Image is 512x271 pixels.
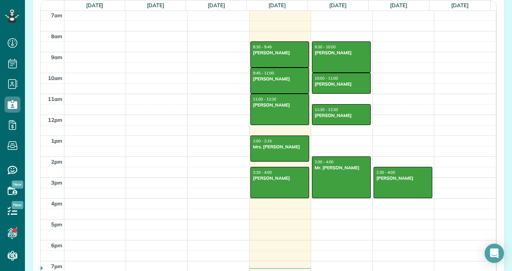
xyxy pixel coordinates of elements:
span: 3pm [51,179,62,186]
div: [PERSON_NAME] [314,113,368,118]
span: 8:30 - 9:45 [253,45,272,49]
a: 8:30 - 10:00[PERSON_NAME] [312,41,371,73]
span: 7am [51,12,62,18]
span: [DATE] [268,2,286,8]
div: [PERSON_NAME] [253,50,307,55]
a: 11:00 - 12:30[PERSON_NAME] [250,94,309,125]
div: Open Intercom Messenger [485,244,504,263]
div: [PERSON_NAME] [376,175,430,181]
span: New [12,181,23,189]
a: 8:30 - 9:45[PERSON_NAME] [250,41,309,68]
span: 2pm [51,158,62,165]
span: 12pm [48,117,62,123]
span: 11:00 - 12:30 [253,97,277,102]
div: [PERSON_NAME] [253,102,307,108]
a: 2:30 - 4:00[PERSON_NAME] [374,167,432,198]
span: 11:30 - 12:30 [315,108,338,112]
span: 10am [48,75,62,81]
span: [DATE] [390,2,407,8]
span: 7pm [51,263,62,269]
div: Mrs. [PERSON_NAME] [253,144,307,150]
span: [DATE] [86,2,103,8]
a: 1:00 - 2:15Mrs. [PERSON_NAME] [250,135,309,162]
span: 5pm [51,221,62,228]
span: New [12,201,23,209]
span: 11am [48,96,62,102]
span: [DATE] [208,2,225,8]
span: [DATE] [451,2,469,8]
span: 9am [51,54,62,60]
span: 10:00 - 11:00 [315,76,338,81]
span: 4pm [51,200,62,207]
a: 10:00 - 11:00[PERSON_NAME] [312,73,371,94]
span: 1pm [51,138,62,144]
span: 1:00 - 2:15 [253,139,272,144]
span: [DATE] [147,2,164,8]
span: [DATE] [329,2,347,8]
div: [PERSON_NAME] [253,76,307,82]
div: [PERSON_NAME] [314,81,368,87]
span: 2:00 - 4:00 [315,160,334,164]
span: 2:30 - 4:00 [253,170,272,175]
a: 9:45 - 11:00[PERSON_NAME] [250,68,309,94]
div: [PERSON_NAME] [253,175,307,181]
div: [PERSON_NAME] [314,50,368,55]
a: 2:30 - 4:00[PERSON_NAME] [250,167,309,198]
span: 6pm [51,242,62,248]
span: 8am [51,33,62,39]
span: 2:30 - 4:00 [376,170,395,175]
span: 9:45 - 11:00 [253,71,274,76]
div: Mr. [PERSON_NAME] [314,165,368,170]
a: 2:00 - 4:00Mr. [PERSON_NAME] [312,156,371,198]
a: 11:30 - 12:30[PERSON_NAME] [312,104,371,125]
span: 8:30 - 10:00 [315,45,336,49]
